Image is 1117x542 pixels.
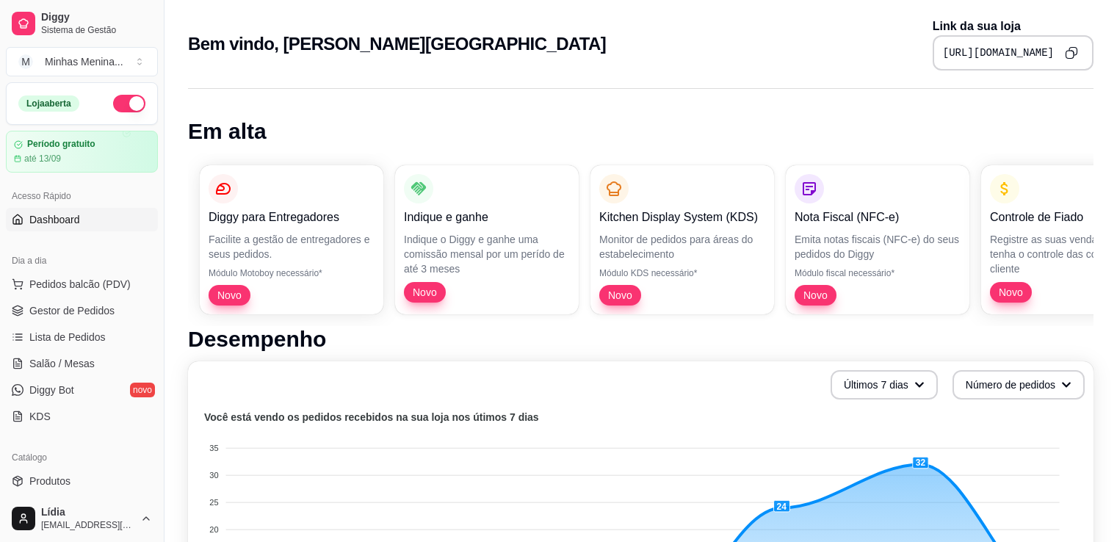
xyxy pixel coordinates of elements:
p: Indique o Diggy e ganhe uma comissão mensal por um perído de até 3 meses [404,232,570,276]
button: Indique e ganheIndique o Diggy e ganhe uma comissão mensal por um perído de até 3 mesesNovo [395,165,579,314]
span: Lista de Pedidos [29,330,106,344]
pre: [URL][DOMAIN_NAME] [943,46,1054,60]
button: Últimos 7 dias [831,370,938,400]
span: Novo [798,288,834,303]
tspan: 30 [209,471,218,480]
p: Kitchen Display System (KDS) [599,209,765,226]
span: Gestor de Pedidos [29,303,115,318]
a: Salão / Mesas [6,352,158,375]
span: Dashboard [29,212,80,227]
button: Pedidos balcão (PDV) [6,272,158,296]
a: Diggy Botnovo [6,378,158,402]
tspan: 20 [209,525,218,534]
span: M [18,54,33,69]
span: [EMAIL_ADDRESS][DOMAIN_NAME] [41,519,134,531]
p: Módulo KDS necessário* [599,267,765,279]
p: Link da sua loja [933,18,1093,35]
p: Módulo Motoboy necessário* [209,267,375,279]
span: Lídia [41,506,134,519]
span: Novo [993,285,1029,300]
tspan: 25 [209,498,218,507]
div: Minhas Menina ... [45,54,123,69]
span: Salão / Mesas [29,356,95,371]
p: Indique e ganhe [404,209,570,226]
span: Novo [407,285,443,300]
p: Monitor de pedidos para áreas do estabelecimento [599,232,765,261]
a: Lista de Pedidos [6,325,158,349]
button: Select a team [6,47,158,76]
article: Período gratuito [27,139,95,150]
p: Facilite a gestão de entregadores e seus pedidos. [209,232,375,261]
p: Nota Fiscal (NFC-e) [795,209,961,226]
a: KDS [6,405,158,428]
button: Copy to clipboard [1060,41,1083,65]
text: Você está vendo os pedidos recebidos na sua loja nos útimos 7 dias [204,411,539,423]
span: Diggy [41,11,152,24]
span: Diggy Bot [29,383,74,397]
tspan: 35 [209,444,218,452]
span: Pedidos balcão (PDV) [29,277,131,292]
span: KDS [29,409,51,424]
span: Produtos [29,474,71,488]
div: Dia a dia [6,249,158,272]
button: Número de pedidos [952,370,1085,400]
div: Loja aberta [18,95,79,112]
div: Catálogo [6,446,158,469]
button: Diggy para EntregadoresFacilite a gestão de entregadores e seus pedidos.Módulo Motoboy necessário... [200,165,383,314]
button: Nota Fiscal (NFC-e)Emita notas fiscais (NFC-e) do seus pedidos do DiggyMódulo fiscal necessário*Novo [786,165,969,314]
button: Kitchen Display System (KDS)Monitor de pedidos para áreas do estabelecimentoMódulo KDS necessário... [590,165,774,314]
a: Gestor de Pedidos [6,299,158,322]
button: Lídia[EMAIL_ADDRESS][DOMAIN_NAME] [6,501,158,536]
article: até 13/09 [24,153,61,165]
span: Novo [602,288,638,303]
span: Sistema de Gestão [41,24,152,36]
a: Período gratuitoaté 13/09 [6,131,158,173]
h1: Em alta [188,118,1093,145]
div: Acesso Rápido [6,184,158,208]
span: Novo [212,288,247,303]
p: Emita notas fiscais (NFC-e) do seus pedidos do Diggy [795,232,961,261]
p: Diggy para Entregadores [209,209,375,226]
a: Produtos [6,469,158,493]
a: DiggySistema de Gestão [6,6,158,41]
h2: Bem vindo, [PERSON_NAME][GEOGRAPHIC_DATA] [188,32,606,56]
button: Alterar Status [113,95,145,112]
h1: Desempenho [188,326,1093,353]
p: Módulo fiscal necessário* [795,267,961,279]
a: Dashboard [6,208,158,231]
